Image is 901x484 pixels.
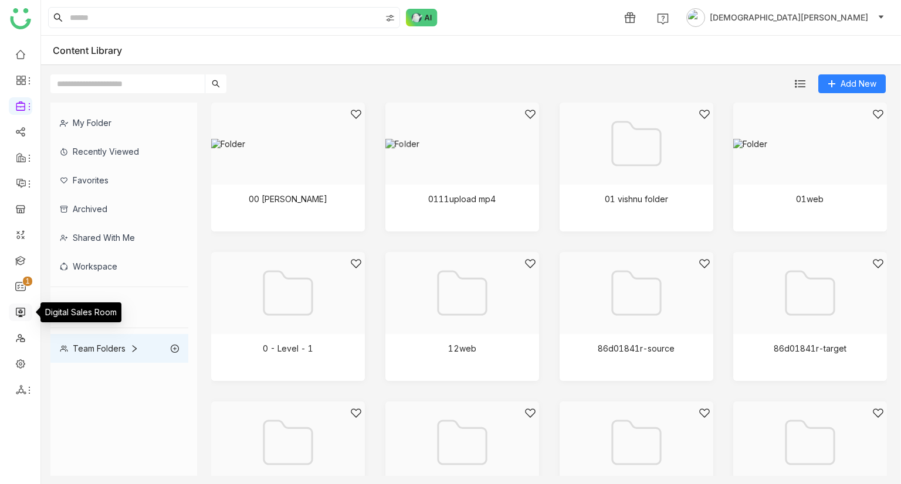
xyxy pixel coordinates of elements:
img: logo [10,8,31,29]
div: 0 - Level - 1 [263,343,313,353]
nz-badge-sup: 1 [23,277,32,286]
img: Folder [607,413,665,472]
div: 12web [448,343,476,353]
img: Folder [385,139,539,149]
div: Digital Sales Room [40,302,121,322]
img: Folder [781,413,839,472]
div: 00 [PERSON_NAME] [249,194,327,204]
p: 1 [25,275,30,287]
img: Folder [211,139,365,149]
div: Recently Viewed [50,137,188,166]
div: My Folder [50,108,188,137]
img: Folder [781,264,839,322]
div: 0111upload mp4 [428,194,496,204]
button: Add New [818,74,886,93]
img: Folder [259,264,317,322]
div: Workspace [50,252,188,281]
img: ask-buddy-normal.svg [406,9,438,26]
div: Favorites [50,166,188,195]
span: [DEMOGRAPHIC_DATA][PERSON_NAME] [710,11,868,24]
button: [DEMOGRAPHIC_DATA][PERSON_NAME] [684,8,887,27]
img: Folder [607,264,665,322]
div: 86d01841r-source [598,343,675,353]
img: list.svg [795,79,805,89]
img: help.svg [657,13,669,25]
span: Add New [841,77,876,90]
img: Folder [433,413,492,472]
div: Shared with me [50,223,188,252]
div: Archived [50,195,188,223]
div: Team Folders [60,343,138,353]
img: search-type.svg [385,13,395,23]
img: avatar [686,8,705,27]
img: Folder [607,114,665,173]
div: Content Library [53,45,140,56]
div: 01web [797,194,824,204]
img: Folder [433,264,492,322]
img: Folder [733,139,887,149]
div: 86d01841r-target [774,343,846,353]
img: Folder [259,413,317,472]
div: 01 vishnu folder [604,194,668,204]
